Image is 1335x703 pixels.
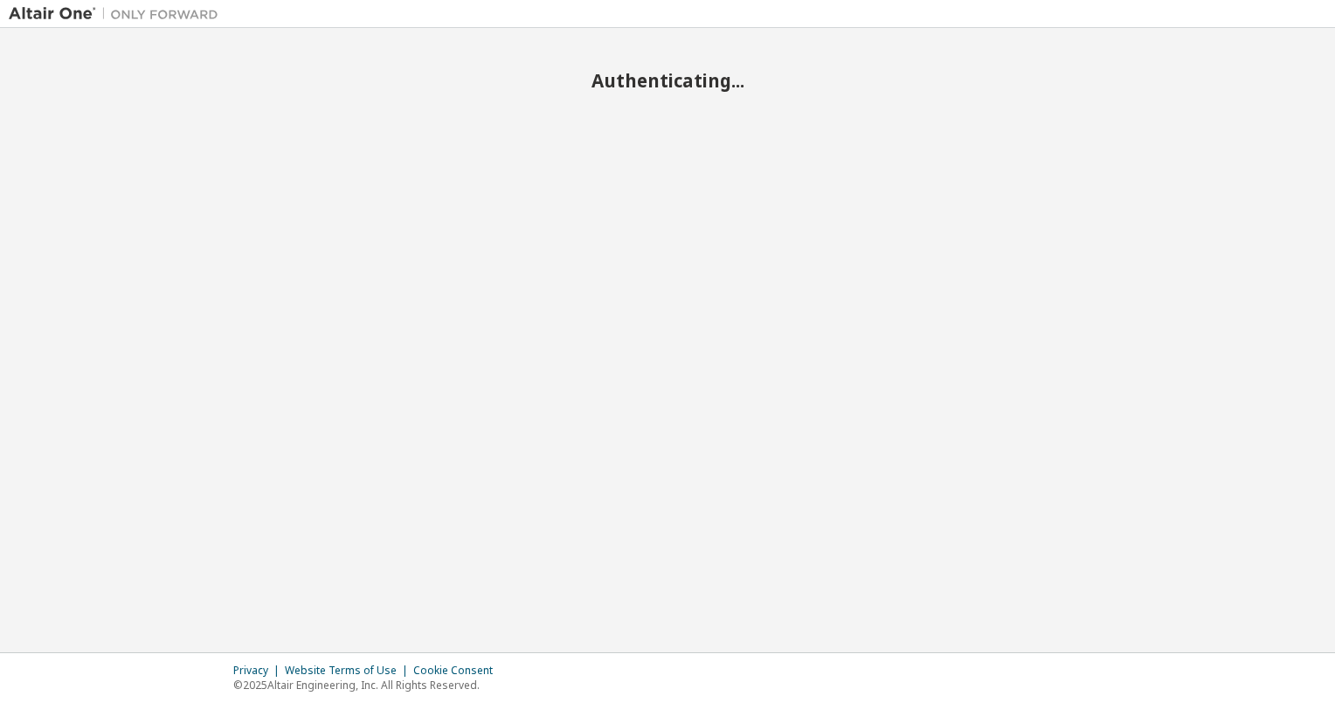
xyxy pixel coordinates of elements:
[9,69,1326,92] h2: Authenticating...
[9,5,227,23] img: Altair One
[233,664,285,678] div: Privacy
[413,664,503,678] div: Cookie Consent
[233,678,503,693] p: © 2025 Altair Engineering, Inc. All Rights Reserved.
[285,664,413,678] div: Website Terms of Use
